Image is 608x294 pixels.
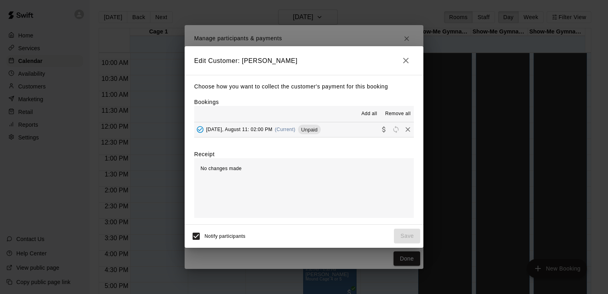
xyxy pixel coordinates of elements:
button: Add all [357,108,382,120]
span: [DATE], August 11: 02:00 PM [206,127,273,132]
button: Added - Collect Payment [194,123,206,135]
span: Remove all [385,110,411,118]
span: (Current) [275,127,296,132]
button: Remove all [382,108,414,120]
button: Added - Collect Payment[DATE], August 11: 02:00 PM(Current)UnpaidCollect paymentRescheduleRemove [194,122,414,137]
label: Receipt [194,150,214,158]
span: Add all [361,110,377,118]
span: No changes made [201,166,242,171]
span: Collect payment [378,126,390,132]
span: Remove [402,126,414,132]
span: Unpaid [298,127,321,133]
span: Notify participants [205,233,246,239]
h2: Edit Customer: [PERSON_NAME] [185,46,423,75]
span: Reschedule [390,126,402,132]
label: Bookings [194,99,219,105]
p: Choose how you want to collect the customer's payment for this booking [194,82,414,92]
